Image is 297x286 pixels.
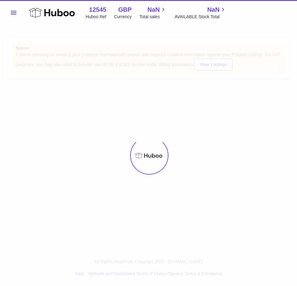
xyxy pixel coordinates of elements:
[139,14,167,20] span: Total sales
[114,14,132,20] div: Currency
[89,6,106,14] strong: 12545
[207,6,219,14] span: NaN
[147,6,160,14] span: NaN
[175,14,227,20] span: AVAILABLE Stock Total
[86,14,106,20] div: Huboo Ref
[139,6,167,20] a: NaN Total sales
[175,6,227,20] a: NaN AVAILABLE Stock Total
[118,6,131,14] strong: GBP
